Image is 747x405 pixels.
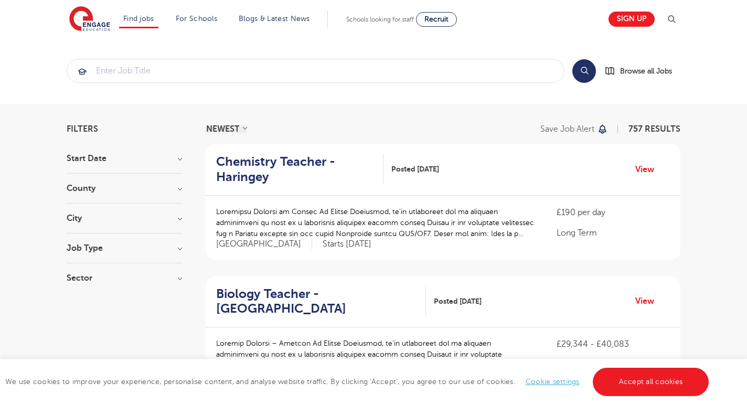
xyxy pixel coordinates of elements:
h3: Sector [67,274,182,282]
span: Recruit [424,15,449,23]
a: For Schools [176,15,217,23]
p: £190 per day [557,206,670,219]
button: Save job alert [540,125,608,133]
span: Posted [DATE] [391,164,439,175]
a: Find jobs [123,15,154,23]
p: £29,344 - £40,083 [557,338,670,350]
span: Browse all Jobs [620,65,672,77]
p: Starts [DATE] [323,239,371,250]
span: Posted [DATE] [434,296,482,307]
h2: Chemistry Teacher - Haringey [216,154,375,185]
span: 757 RESULTS [628,124,680,134]
span: Filters [67,125,98,133]
button: Search [572,59,596,83]
h3: Job Type [67,244,182,252]
p: Loremip Dolorsi – Ametcon Ad Elitse Doeiusmod, te’in utlaboreet dol ma aliquaen adminimveni qu no... [216,338,536,371]
a: Cookie settings [526,378,580,386]
h3: County [67,184,182,193]
span: Schools looking for staff [346,16,414,23]
span: We use cookies to improve your experience, personalise content, and analyse website traffic. By c... [5,378,711,386]
h2: Biology Teacher - [GEOGRAPHIC_DATA] [216,286,418,317]
p: Save job alert [540,125,594,133]
a: Chemistry Teacher - Haringey [216,154,383,185]
img: Engage Education [69,6,110,33]
h3: City [67,214,182,222]
a: Biology Teacher - [GEOGRAPHIC_DATA] [216,286,426,317]
a: Recruit [416,12,457,27]
input: Submit [67,59,564,82]
a: Browse all Jobs [604,65,680,77]
p: Long Term [557,227,670,239]
div: Submit [67,59,564,83]
p: Loremipsu Dolorsi am Consec Ad Elitse Doeiusmod, te’in utlaboreet dol ma aliquaen adminimveni qu ... [216,206,536,239]
a: Accept all cookies [593,368,709,396]
span: [GEOGRAPHIC_DATA] [216,239,312,250]
a: View [635,294,662,308]
a: Blogs & Latest News [239,15,310,23]
a: View [635,163,662,176]
a: Sign up [609,12,655,27]
h3: Start Date [67,154,182,163]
